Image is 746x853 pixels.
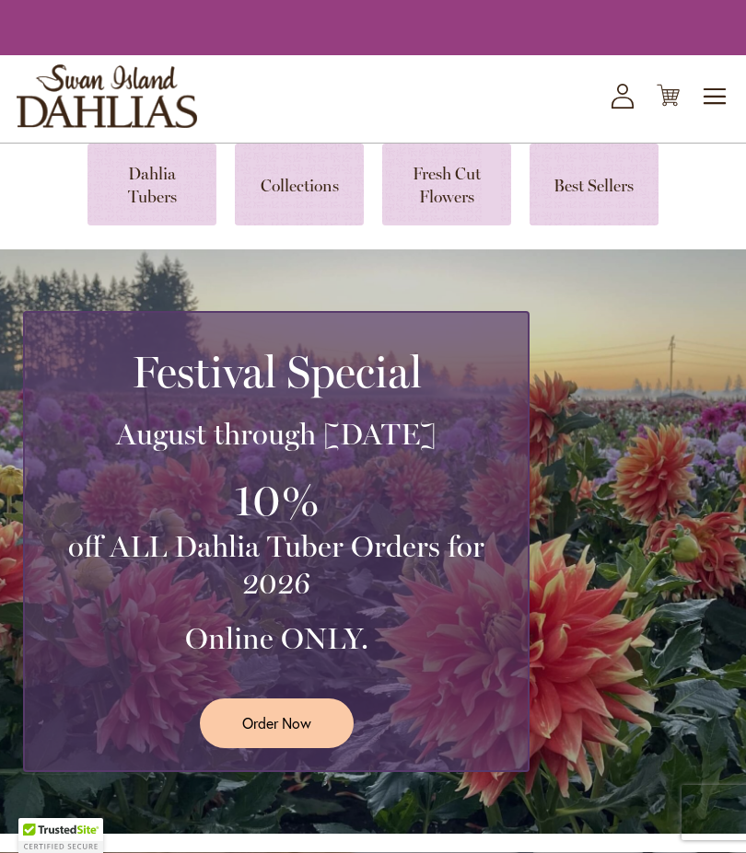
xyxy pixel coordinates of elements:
h3: Online ONLY. [47,620,506,657]
h3: off ALL Dahlia Tuber Orders for 2026 [47,528,506,602]
span: Order Now [242,712,311,733]
h3: 10% [47,471,506,529]
h3: August through [DATE] [47,416,506,453]
a: store logo [17,64,197,128]
a: Order Now [200,698,354,747]
h2: Festival Special [47,346,506,398]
